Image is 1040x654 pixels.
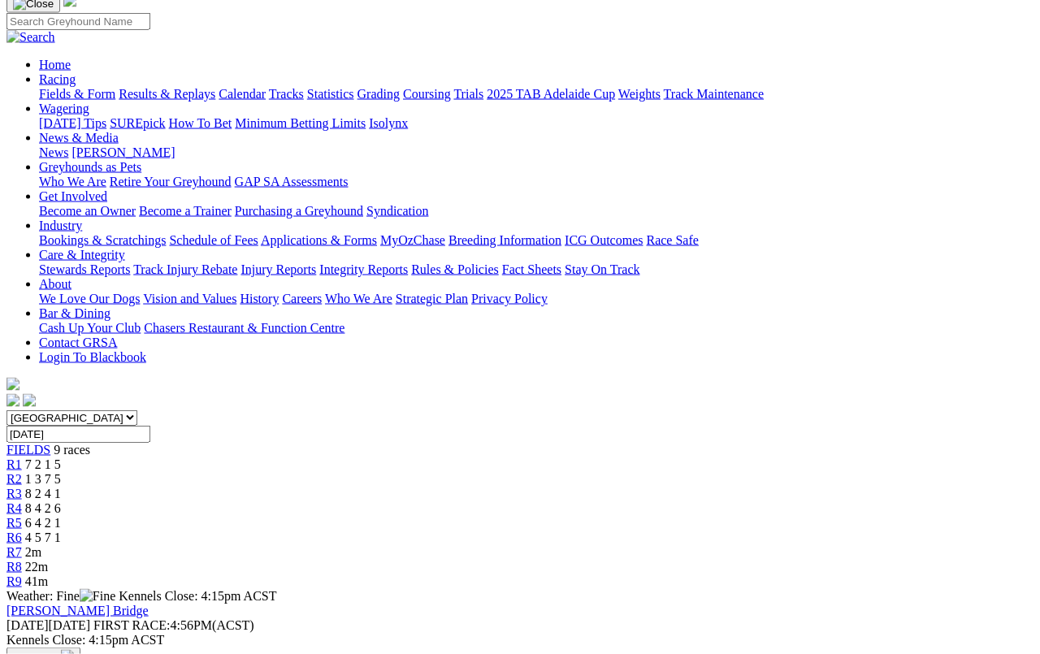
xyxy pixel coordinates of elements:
a: Bar & Dining [39,306,110,320]
span: [DATE] [6,618,90,632]
a: Become an Owner [39,204,136,218]
a: Login To Blackbook [39,350,146,364]
a: [PERSON_NAME] Bridge [6,604,149,617]
a: R4 [6,501,22,515]
span: 4:56PM(ACST) [93,618,254,632]
div: Care & Integrity [39,262,1033,277]
input: Search [6,13,150,30]
a: Calendar [219,87,266,101]
img: facebook.svg [6,394,19,407]
a: Who We Are [39,175,106,188]
span: 2m [25,545,41,559]
a: Weights [618,87,661,101]
div: Bar & Dining [39,321,1033,336]
a: How To Bet [169,116,232,130]
a: Careers [282,292,322,305]
a: Coursing [403,87,451,101]
a: 2025 TAB Adelaide Cup [487,87,615,101]
a: Trials [453,87,483,101]
a: Results & Replays [119,87,215,101]
span: 22m [25,560,48,574]
a: Syndication [366,204,428,218]
a: MyOzChase [380,233,445,247]
a: News & Media [39,131,119,145]
span: 8 2 4 1 [25,487,61,500]
a: R2 [6,472,22,486]
a: Cash Up Your Club [39,321,141,335]
span: 1 3 7 5 [25,472,61,486]
a: GAP SA Assessments [235,175,349,188]
a: Privacy Policy [471,292,548,305]
a: Grading [357,87,400,101]
a: Injury Reports [240,262,316,276]
a: Breeding Information [448,233,561,247]
a: R6 [6,531,22,544]
div: Wagering [39,116,1033,131]
a: Rules & Policies [411,262,499,276]
img: Search [6,30,55,45]
a: Who We Are [325,292,392,305]
img: logo-grsa-white.png [6,378,19,391]
span: 6 4 2 1 [25,516,61,530]
a: R8 [6,560,22,574]
img: Fine [80,589,115,604]
span: 7 2 1 5 [25,457,61,471]
a: Retire Your Greyhound [110,175,232,188]
a: R7 [6,545,22,559]
span: FIRST RACE: [93,618,170,632]
div: Get Involved [39,204,1033,219]
div: Greyhounds as Pets [39,175,1033,189]
a: Integrity Reports [319,262,408,276]
a: Vision and Values [143,292,236,305]
a: R1 [6,457,22,471]
a: Greyhounds as Pets [39,160,141,174]
a: Track Injury Rebate [133,262,237,276]
a: Wagering [39,102,89,115]
a: About [39,277,71,291]
span: Weather: Fine [6,589,119,603]
span: 41m [25,574,48,588]
span: 8 4 2 6 [25,501,61,515]
a: Schedule of Fees [169,233,258,247]
span: [DATE] [6,618,49,632]
span: 4 5 7 1 [25,531,61,544]
a: Applications & Forms [261,233,377,247]
a: [PERSON_NAME] [71,145,175,159]
a: Strategic Plan [396,292,468,305]
a: Stewards Reports [39,262,130,276]
input: Select date [6,426,150,443]
a: Fields & Form [39,87,115,101]
a: Minimum Betting Limits [235,116,366,130]
div: Kennels Close: 4:15pm ACST [6,633,1033,648]
a: History [240,292,279,305]
div: Racing [39,87,1033,102]
a: R3 [6,487,22,500]
div: Industry [39,233,1033,248]
a: [DATE] Tips [39,116,106,130]
a: Purchasing a Greyhound [235,204,363,218]
span: 9 races [54,443,90,457]
a: News [39,145,68,159]
a: SUREpick [110,116,165,130]
a: Track Maintenance [664,87,764,101]
img: twitter.svg [23,394,36,407]
a: Home [39,58,71,71]
a: Get Involved [39,189,107,203]
a: R9 [6,574,22,588]
a: FIELDS [6,443,50,457]
a: Stay On Track [565,262,639,276]
a: Bookings & Scratchings [39,233,166,247]
a: Tracks [269,87,304,101]
a: Chasers Restaurant & Function Centre [144,321,344,335]
a: R5 [6,516,22,530]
